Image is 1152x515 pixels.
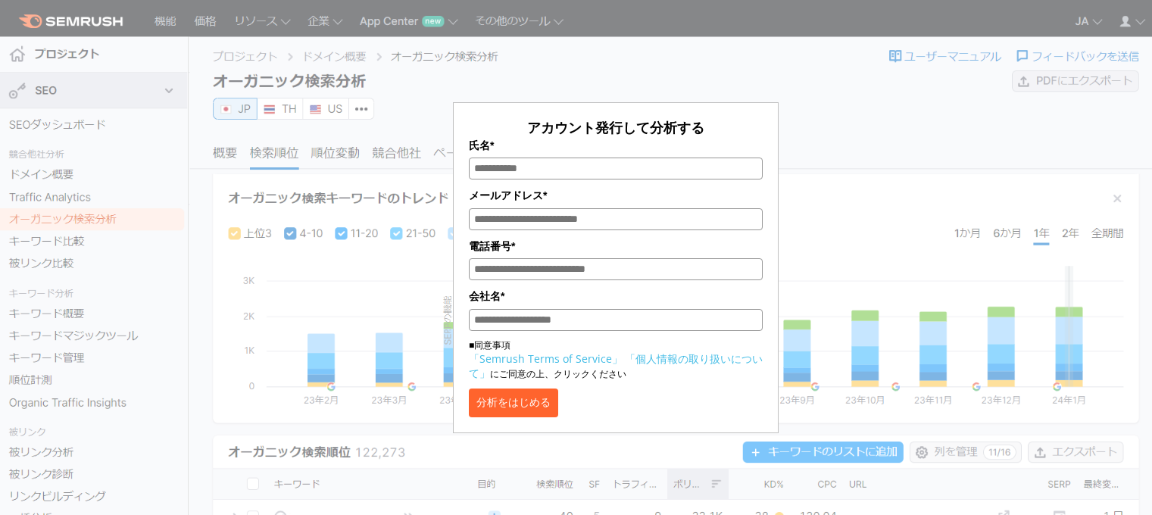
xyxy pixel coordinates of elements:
label: メールアドレス* [469,187,763,204]
button: 分析をはじめる [469,389,558,417]
label: 電話番号* [469,238,763,254]
p: ■同意事項 にご同意の上、クリックください [469,339,763,381]
a: 「Semrush Terms of Service」 [469,351,623,366]
span: アカウント発行して分析する [527,118,704,136]
a: 「個人情報の取り扱いについて」 [469,351,763,380]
